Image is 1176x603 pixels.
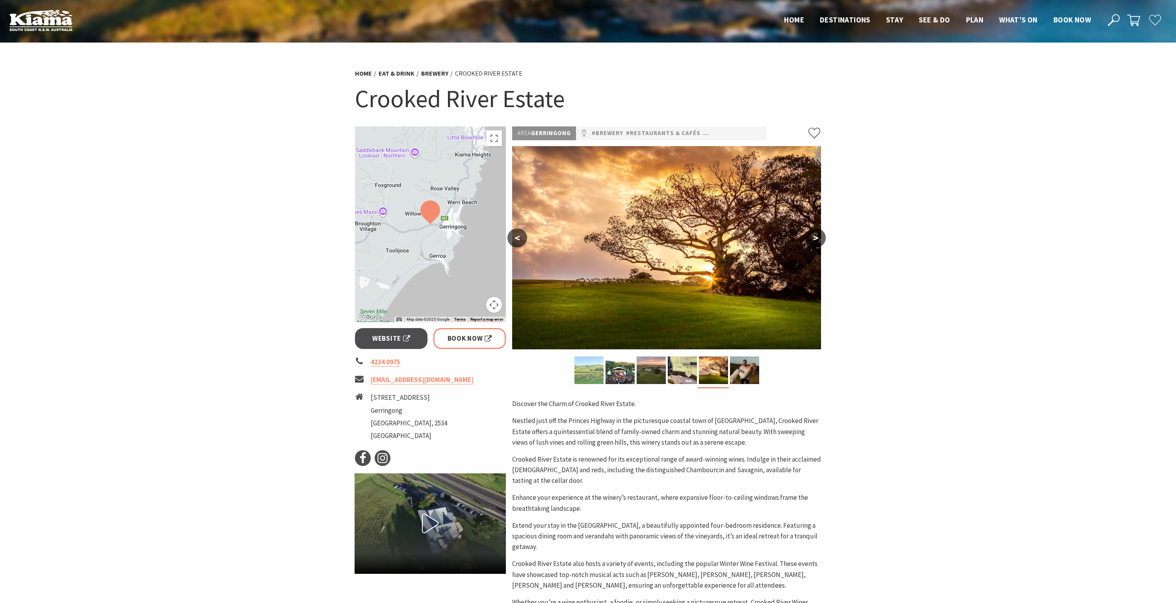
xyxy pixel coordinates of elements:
img: Google [357,312,383,322]
a: Terms (opens in new tab) [454,317,466,322]
button: Toggle fullscreen view [486,130,502,146]
img: Crooked River Weddings [730,356,759,384]
p: Discover the Charm of Crooked River Estate. [512,399,821,409]
li: [GEOGRAPHIC_DATA] [371,430,447,441]
span: Area [517,129,531,137]
span: Book now [1053,15,1091,24]
li: [GEOGRAPHIC_DATA], 2534 [371,418,447,429]
span: Website [372,333,410,344]
a: 4234 0975 [371,358,400,367]
img: Crooked River Estate [699,356,728,384]
p: Gerringong [512,126,576,140]
span: What’s On [999,15,1038,24]
img: Crooked River Estate [512,146,821,349]
p: Enhance your experience at the winery’s restaurant, where expansive floor-to-ceiling windows fram... [512,492,821,514]
a: #Wineries & Breweries [703,128,777,138]
a: Website [355,328,428,349]
a: Eat & Drink [379,69,414,78]
span: See & Do [919,15,950,24]
a: brewery [421,69,448,78]
button: < [507,228,527,247]
img: Wines ready for tasting at the Crooked River Wines winery in Gerringong [668,356,697,384]
span: Home [784,15,804,24]
button: Keyboard shortcuts [396,317,402,322]
img: Kiama Logo [9,9,72,31]
li: [STREET_ADDRESS] [371,392,447,403]
p: Crooked River Estate also hosts a variety of events, including the popular Winter Wine Festival. ... [512,558,821,591]
a: Book Now [433,328,506,349]
p: Crooked River Estate is renowned for its exceptional range of award-winning wines. Indulge in the... [512,454,821,486]
h1: Crooked River Estate [355,83,821,115]
li: Gerringong [371,405,447,416]
img: Aerial view of Crooked River Wines, Gerringong [637,356,666,384]
p: Nestled just off the Princes Highway in the picturesque coastal town of [GEOGRAPHIC_DATA], Crooke... [512,416,821,448]
a: Report a map error [470,317,503,322]
a: Open this area in Google Maps (opens a new window) [357,312,383,322]
button: > [806,228,826,247]
img: The Rubens [606,356,635,384]
a: #Restaurants & Cafés [626,128,700,138]
span: Plan [966,15,984,24]
img: Vineyard View [574,356,604,384]
nav: Main Menu [776,14,1099,27]
span: Destinations [820,15,870,24]
span: Map data ©2025 Google [407,317,450,321]
a: #brewery [592,128,623,138]
p: Extend your stay in the [GEOGRAPHIC_DATA], a beautifully appointed four-bedroom residence. Featur... [512,520,821,553]
span: Book Now [448,333,492,344]
a: Home [355,69,372,78]
li: Crooked River Estate [455,69,522,79]
a: [EMAIL_ADDRESS][DOMAIN_NAME] [371,375,474,384]
button: Map camera controls [486,297,502,313]
span: Stay [886,15,903,24]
